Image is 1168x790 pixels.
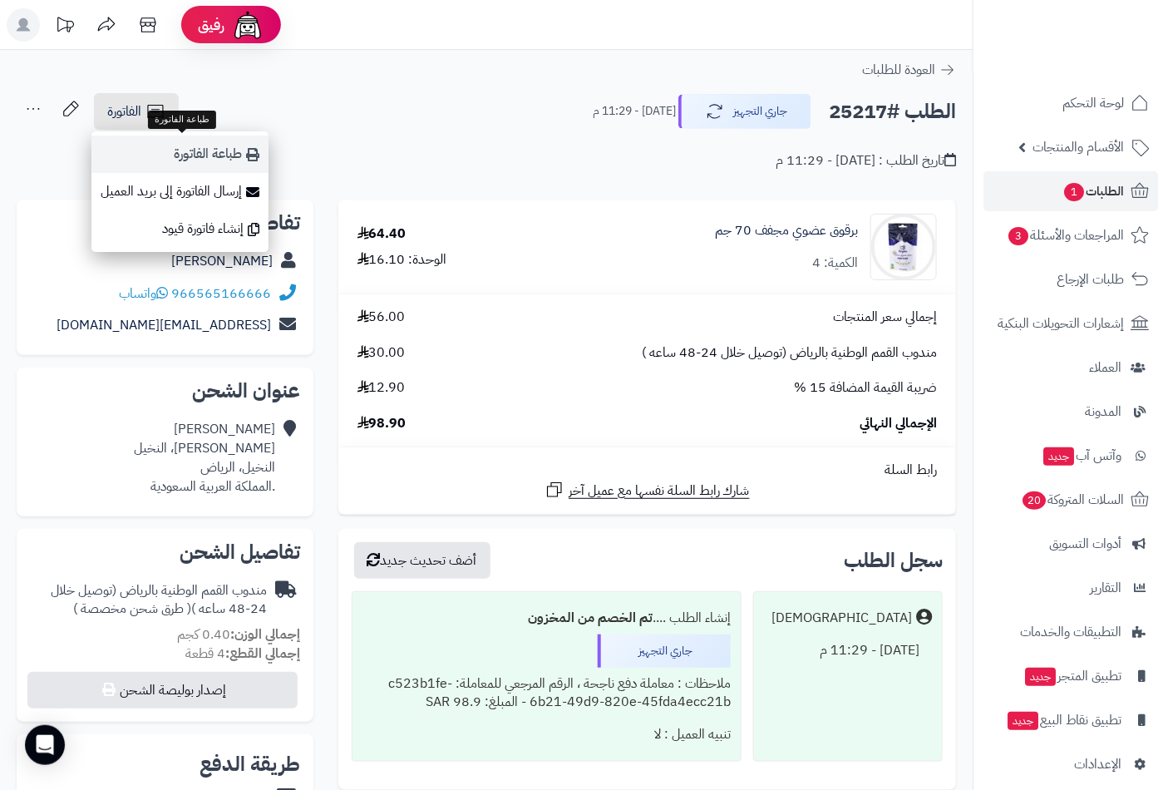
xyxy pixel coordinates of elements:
span: شارك رابط السلة نفسها مع عميل آخر [569,481,750,501]
span: ( طرق شحن مخصصة ) [73,599,191,619]
a: [EMAIL_ADDRESS][DOMAIN_NAME] [57,315,271,335]
span: جديد [1043,447,1074,466]
span: الطلبات [1062,180,1124,203]
span: 98.90 [357,414,407,433]
a: العودة للطلبات [862,60,956,80]
span: العملاء [1089,356,1121,379]
h2: تفاصيل العميل [30,213,300,233]
a: لوحة التحكم [983,83,1158,123]
button: جاري التجهيز [678,94,811,129]
b: تم الخصم من المخزون [528,608,653,628]
div: [DEMOGRAPHIC_DATA] [771,609,912,628]
div: طباعة الفاتورة [148,111,216,129]
img: 1736970202-%D8%A8%D8%B1%D9%82%D9%88%D9%82-90x90.jpg [871,214,936,280]
a: تطبيق المتجرجديد [983,656,1158,696]
div: تنبيه العميل : لا [362,718,731,751]
span: تطبيق المتجر [1023,664,1121,688]
span: تطبيق نقاط البيع [1006,709,1121,732]
span: أدوات التسويق [1049,532,1121,555]
a: إرسال الفاتورة إلى بريد العميل [91,173,269,210]
a: [PERSON_NAME] [171,251,273,271]
small: 0.40 كجم [177,625,300,644]
span: التقارير [1090,576,1121,600]
span: رفيق [198,15,224,35]
h2: تفاصيل الشحن [30,542,300,562]
a: واتساب [119,284,168,304]
span: جديد [1025,668,1056,686]
div: الوحدة: 16.10 [357,250,447,269]
span: وآتس آب [1042,444,1121,467]
a: الإعدادات [983,744,1158,784]
div: مندوب القمم الوطنية بالرياض (توصيل خلال 24-48 ساعه ) [30,581,267,620]
a: طلبات الإرجاع [983,259,1158,299]
span: التطبيقات والخدمات [1020,620,1121,644]
h2: الطلب #25217 [829,95,956,129]
span: لوحة التحكم [1062,91,1124,115]
div: رابط السلة [345,461,949,480]
img: ai-face.png [231,8,264,42]
a: إنشاء فاتورة قيود [91,210,269,248]
a: التطبيقات والخدمات [983,612,1158,652]
span: 12.90 [357,378,406,397]
button: أضف تحديث جديد [354,542,490,579]
a: 966565166666 [171,284,271,304]
span: المدونة [1085,400,1121,423]
a: السلات المتروكة20 [983,480,1158,520]
div: تاريخ الطلب : [DATE] - 11:29 م [776,151,956,170]
a: الطلبات1 [983,171,1158,211]
div: جاري التجهيز [598,634,731,668]
div: ملاحظات : معاملة دفع ناجحة ، الرقم المرجعي للمعاملة: c523b1fe-6b21-49d9-820e-45fda4ecc21b - المبل... [362,668,731,719]
a: تحديثات المنصة [44,8,86,46]
small: [DATE] - 11:29 م [593,103,676,120]
a: أدوات التسويق [983,524,1158,564]
span: ضريبة القيمة المضافة 15 % [794,378,937,397]
a: المدونة [983,392,1158,432]
span: 56.00 [357,308,406,327]
a: إشعارات التحويلات البنكية [983,304,1158,343]
a: التقارير [983,568,1158,608]
a: برقوق عضوي مجفف 70 جم [715,221,858,240]
strong: إجمالي الوزن: [230,625,300,644]
span: جديد [1008,712,1038,730]
div: [PERSON_NAME] [PERSON_NAME]، النخيل النخيل، الرياض .المملكة العربية السعودية [134,420,275,496]
div: 64.40 [357,225,407,244]
span: 3 [1008,227,1028,245]
strong: إجمالي القطع: [225,644,300,664]
a: المراجعات والأسئلة3 [983,215,1158,255]
span: الفاتورة [107,101,141,121]
span: إجمالي سعر المنتجات [833,308,937,327]
span: 1 [1064,183,1084,201]
span: الإجمالي النهائي [860,414,937,433]
span: 30.00 [357,343,406,363]
h3: سجل الطلب [844,551,943,570]
div: [DATE] - 11:29 م [764,634,932,667]
h2: عنوان الشحن [30,381,300,401]
span: الأقسام والمنتجات [1032,136,1124,159]
a: العملاء [983,348,1158,388]
span: العودة للطلبات [862,60,935,80]
a: الفاتورة [94,93,179,130]
span: السلات المتروكة [1021,488,1124,511]
span: 20 [1023,491,1046,510]
div: الكمية: 4 [812,254,858,273]
a: تطبيق نقاط البيعجديد [983,700,1158,740]
div: Open Intercom Messenger [25,725,65,765]
h2: طريقة الدفع [200,754,300,774]
small: 4 قطعة [185,644,300,664]
span: طلبات الإرجاع [1057,268,1124,291]
span: مندوب القمم الوطنية بالرياض (توصيل خلال 24-48 ساعه ) [642,343,937,363]
span: المراجعات والأسئلة [1007,224,1124,247]
span: الإعدادات [1074,753,1121,776]
button: إصدار بوليصة الشحن [27,672,298,709]
a: شارك رابط السلة نفسها مع عميل آخر [545,480,750,501]
span: إشعارات التحويلات البنكية [998,312,1124,335]
div: إنشاء الطلب .... [362,602,731,634]
a: طباعة الفاتورة [91,136,269,173]
a: وآتس آبجديد [983,436,1158,476]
